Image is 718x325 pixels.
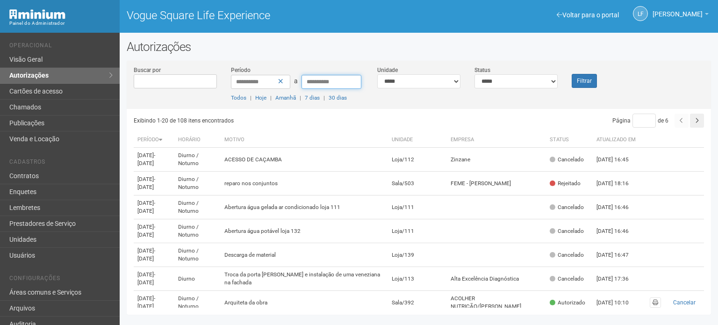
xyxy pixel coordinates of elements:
th: Unidade [388,132,447,148]
span: | [250,94,251,101]
a: Voltar para o portal [557,11,619,19]
td: Zinzane [447,148,546,172]
td: Loja/111 [388,195,447,219]
span: | [300,94,301,101]
td: [DATE] 16:45 [593,148,644,172]
a: Todos [231,94,246,101]
td: Loja/113 [388,267,447,291]
div: Cancelado [550,156,584,164]
td: Loja/111 [388,219,447,243]
td: ACOLHER NUTRIÇÃO/[PERSON_NAME] [447,291,546,315]
label: Status [474,66,490,74]
span: | [270,94,272,101]
td: [DATE] 16:46 [593,195,644,219]
a: Hoje [255,94,266,101]
label: Buscar por [134,66,161,74]
td: [DATE] [134,267,174,291]
div: Painel do Administrador [9,19,113,28]
div: Cancelado [550,251,584,259]
td: [DATE] [134,219,174,243]
td: Sala/503 [388,172,447,195]
td: [DATE] [134,172,174,195]
td: Abertura água potável loja 132 [221,219,388,243]
td: Sala/392 [388,291,447,315]
li: Operacional [9,42,113,52]
li: Configurações [9,275,113,285]
label: Unidade [377,66,398,74]
td: Troca da porta [PERSON_NAME] e instalação de uma veneziana na fachada [221,267,388,291]
td: Alta Excelência Diagnóstica [447,267,546,291]
td: ACESSO DE CAÇAMBA [221,148,388,172]
th: Período [134,132,174,148]
th: Status [546,132,593,148]
th: Horário [174,132,221,148]
h2: Autorizações [127,40,711,54]
td: [DATE] [134,195,174,219]
div: Autorizado [550,299,585,307]
div: Cancelado [550,203,584,211]
td: Diurno / Noturno [174,219,221,243]
td: [DATE] 16:46 [593,219,644,243]
td: Abertura água gelada ar condicionado loja 111 [221,195,388,219]
button: Filtrar [572,74,597,88]
td: [DATE] 18:16 [593,172,644,195]
th: Motivo [221,132,388,148]
td: Diurno / Noturno [174,195,221,219]
td: [DATE] 10:10 [593,291,644,315]
a: LF [633,6,648,21]
a: Amanhã [275,94,296,101]
td: FEME - [PERSON_NAME] [447,172,546,195]
span: | [323,94,325,101]
span: Letícia Florim [653,1,703,18]
div: Exibindo 1-20 de 108 itens encontrados [134,114,421,128]
td: [DATE] [134,291,174,315]
span: a [294,77,298,85]
a: 7 dias [305,94,320,101]
span: Página de 6 [612,117,668,124]
th: Atualizado em [593,132,644,148]
h1: Vogue Square Life Experience [127,9,412,22]
th: Empresa [447,132,546,148]
td: Diurno / Noturno [174,291,221,315]
td: Descarga de material [221,243,388,267]
td: reparo nos conjuntos [221,172,388,195]
td: Loja/139 [388,243,447,267]
td: Diurno [174,267,221,291]
img: Minium [9,9,65,19]
a: [PERSON_NAME] [653,12,709,19]
td: Diurno / Noturno [174,148,221,172]
td: Diurno / Noturno [174,243,221,267]
div: Cancelado [550,275,584,283]
a: 30 dias [329,94,347,101]
label: Período [231,66,251,74]
td: [DATE] [134,243,174,267]
button: Cancelar [668,297,700,308]
div: Cancelado [550,227,584,235]
div: Rejeitado [550,180,581,188]
li: Cadastros [9,159,113,168]
td: [DATE] 16:47 [593,243,644,267]
td: [DATE] [134,148,174,172]
td: Arquiteta da obra [221,291,388,315]
td: Loja/112 [388,148,447,172]
td: Diurno / Noturno [174,172,221,195]
td: [DATE] 17:36 [593,267,644,291]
